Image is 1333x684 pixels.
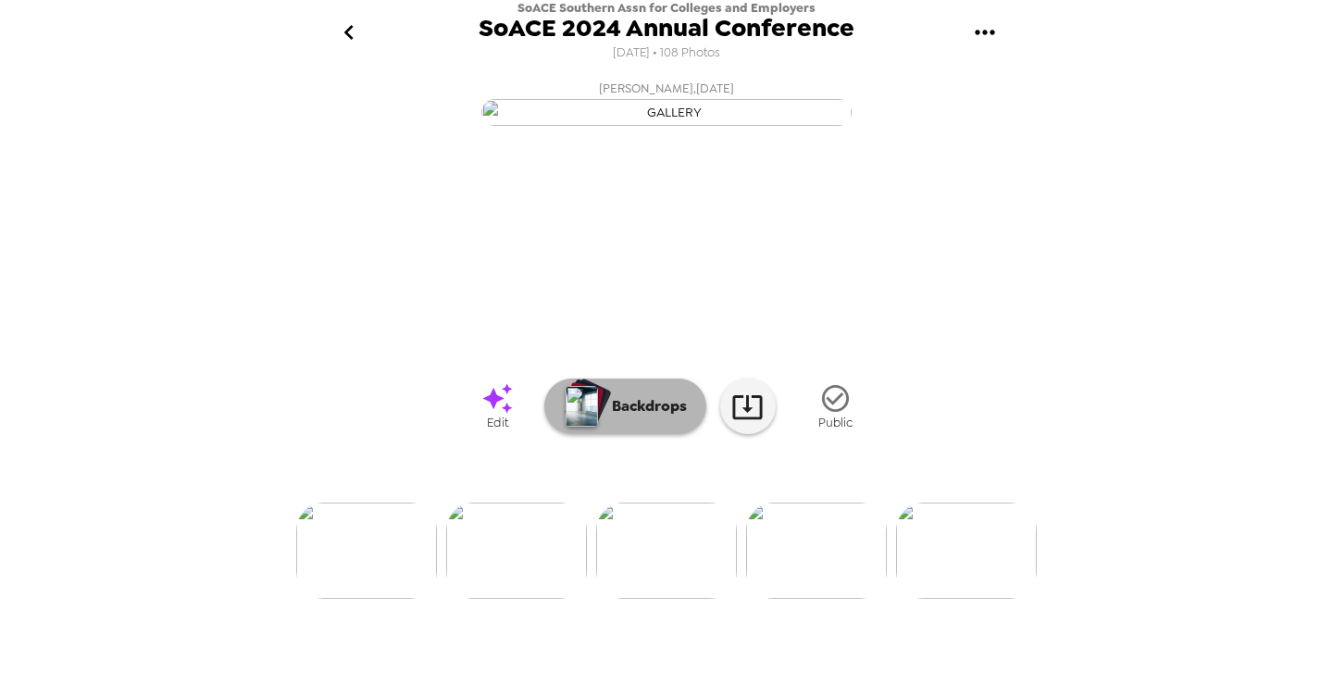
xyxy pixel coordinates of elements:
[296,72,1037,131] button: [PERSON_NAME],[DATE]
[746,503,887,599] img: gallery
[487,415,508,430] span: Edit
[896,503,1037,599] img: gallery
[479,16,854,41] span: SoACE 2024 Annual Conference
[954,3,1015,63] button: gallery menu
[613,41,720,66] span: [DATE] • 108 Photos
[596,503,737,599] img: gallery
[318,3,379,63] button: go back
[544,379,706,434] button: Backdrops
[296,503,437,599] img: gallery
[599,78,734,99] span: [PERSON_NAME] , [DATE]
[603,395,687,417] p: Backdrops
[818,415,853,430] span: Public
[790,372,882,441] button: Public
[481,99,852,126] img: gallery
[446,503,587,599] img: gallery
[452,372,544,441] a: Edit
